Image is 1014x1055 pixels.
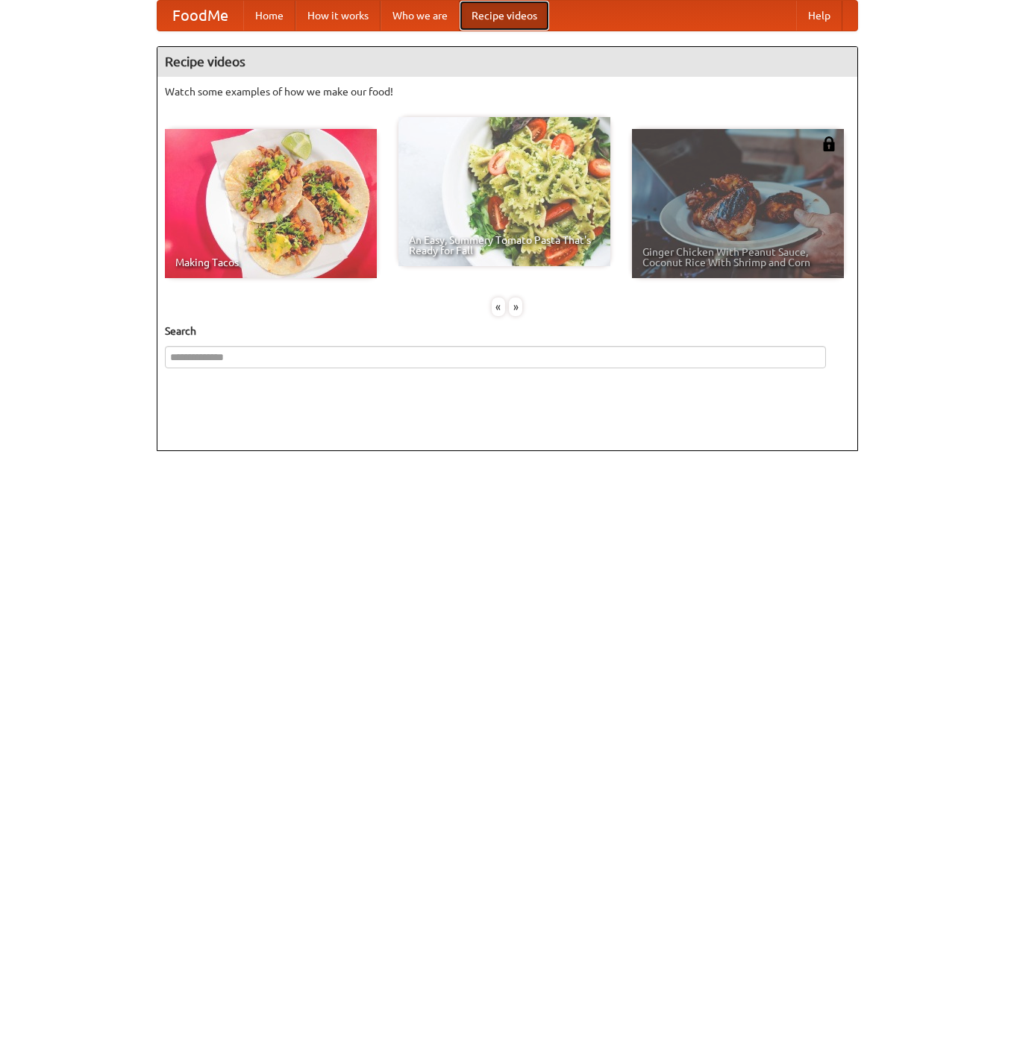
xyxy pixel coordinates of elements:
a: FoodMe [157,1,243,31]
a: Recipe videos [460,1,549,31]
a: How it works [295,1,381,31]
a: Making Tacos [165,129,377,278]
span: An Easy, Summery Tomato Pasta That's Ready for Fall [409,235,600,256]
div: « [492,297,505,316]
a: Who we are [381,1,460,31]
a: Home [243,1,295,31]
img: 483408.png [821,136,836,151]
a: An Easy, Summery Tomato Pasta That's Ready for Fall [398,117,610,266]
h4: Recipe videos [157,47,857,77]
p: Watch some examples of how we make our food! [165,84,850,99]
h5: Search [165,324,850,338]
div: » [509,297,522,316]
span: Making Tacos [175,257,366,268]
a: Help [796,1,842,31]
